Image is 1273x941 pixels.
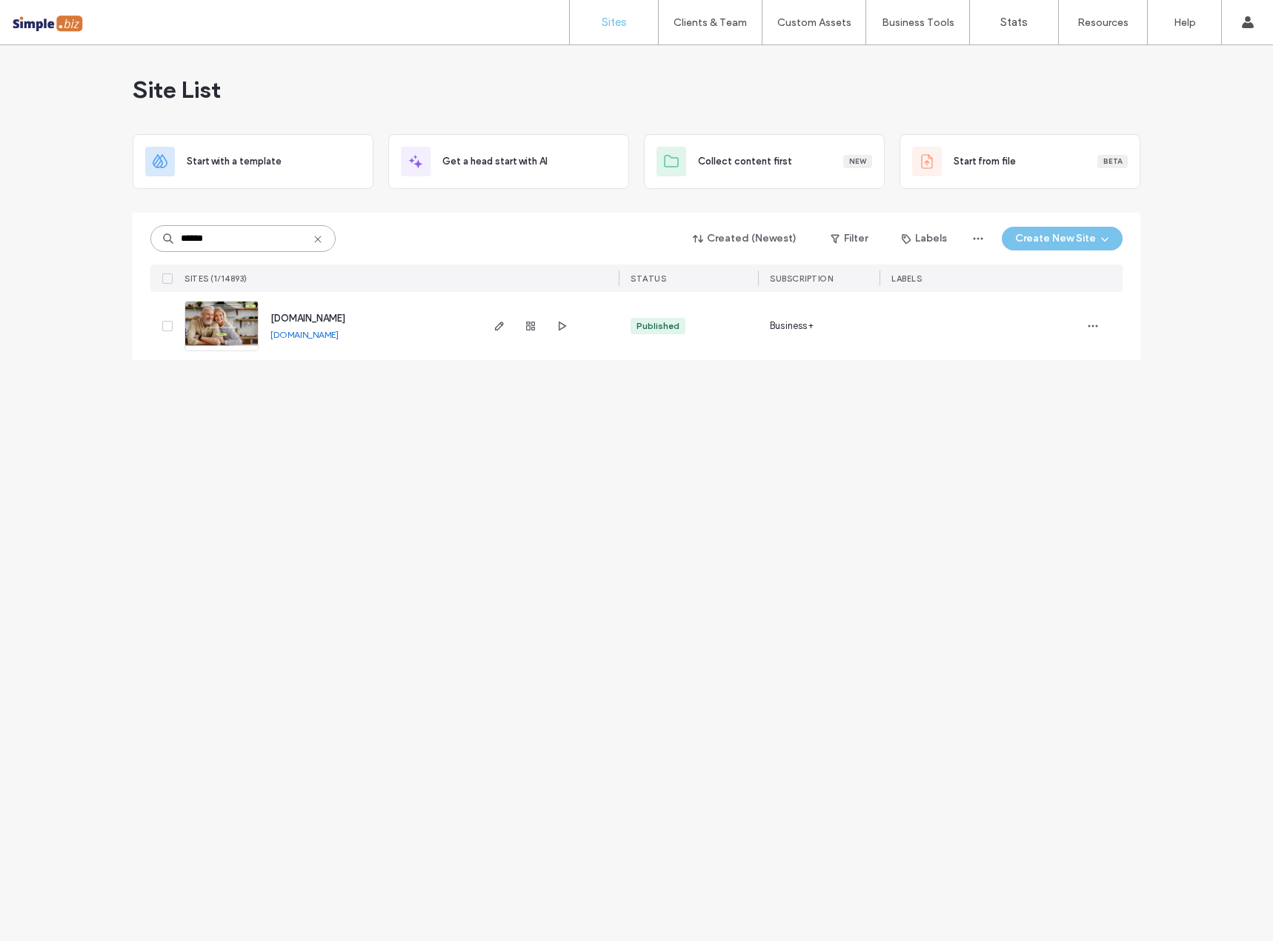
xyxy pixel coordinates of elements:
button: Labels [888,227,960,250]
span: Start with a template [187,154,282,169]
div: Get a head start with AI [388,134,629,189]
label: Help [1174,16,1196,29]
span: Help [33,10,64,24]
label: Business Tools [882,16,954,29]
span: Business+ [770,319,814,333]
span: SUBSCRIPTION [770,273,833,284]
button: Create New Site [1002,227,1123,250]
div: Published [636,319,679,333]
span: Start from file [954,154,1016,169]
div: Beta [1097,155,1128,168]
label: Clients & Team [674,16,747,29]
button: Filter [816,227,883,250]
div: Start with a template [133,134,373,189]
button: Created (Newest) [680,227,810,250]
label: Sites [602,16,627,29]
span: SITES (1/14893) [185,273,247,284]
span: STATUS [631,273,666,284]
a: [DOMAIN_NAME] [270,329,339,340]
div: Start from fileBeta [900,134,1140,189]
span: Get a head start with AI [442,154,548,169]
span: LABELS [891,273,922,284]
div: New [843,155,872,168]
a: [DOMAIN_NAME] [270,313,345,324]
div: Collect content firstNew [644,134,885,189]
label: Resources [1077,16,1129,29]
span: Collect content first [698,154,792,169]
label: Custom Assets [777,16,851,29]
label: Stats [1000,16,1028,29]
span: Site List [133,75,221,104]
